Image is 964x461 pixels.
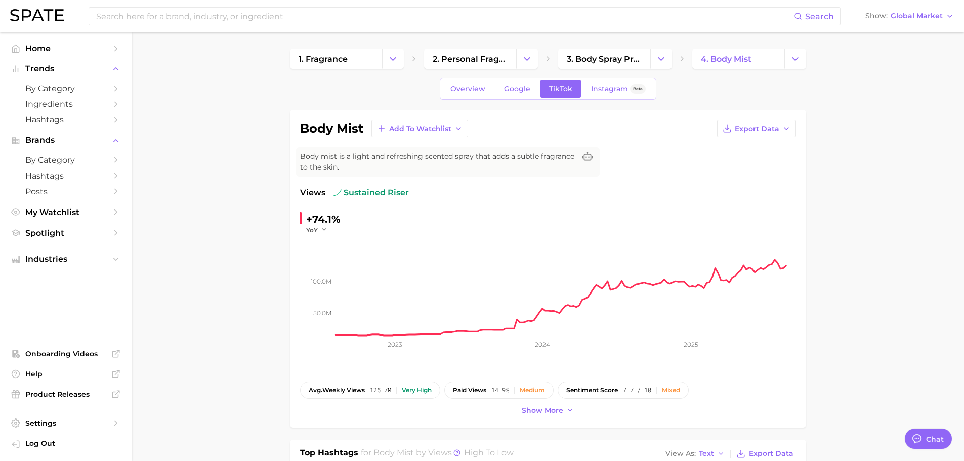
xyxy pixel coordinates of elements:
[566,387,618,394] span: sentiment score
[701,54,751,64] span: 4. body mist
[665,451,696,456] span: View As
[692,49,784,69] a: 4. body mist
[734,447,795,461] button: Export Data
[388,341,402,348] tspan: 2023
[805,12,834,21] span: Search
[361,447,514,461] h2: for by Views
[8,152,123,168] a: by Category
[699,451,714,456] span: Text
[309,387,365,394] span: weekly views
[25,390,106,399] span: Product Releases
[25,99,106,109] span: Ingredients
[519,404,577,417] button: Show more
[549,85,572,93] span: TikTok
[8,225,123,241] a: Spotlight
[25,115,106,124] span: Hashtags
[300,151,575,173] span: Body mist is a light and refreshing scented spray that adds a subtle fragrance to the skin.
[313,309,331,317] tspan: 50.0m
[402,387,432,394] div: Very high
[25,187,106,196] span: Posts
[8,168,123,184] a: Hashtags
[25,439,115,448] span: Log Out
[495,80,539,98] a: Google
[749,449,793,458] span: Export Data
[433,54,508,64] span: 2. personal fragrance
[520,387,545,394] div: Medium
[333,189,342,197] img: sustained riser
[25,155,106,165] span: by Category
[382,49,404,69] button: Change Category
[300,122,363,135] h1: body mist
[370,387,391,394] span: 125.7m
[8,387,123,402] a: Product Releases
[306,226,318,234] span: YoY
[8,366,123,382] a: Help
[8,204,123,220] a: My Watchlist
[25,207,106,217] span: My Watchlist
[389,124,451,133] span: Add to Watchlist
[300,382,440,399] button: avg.weekly views125.7mVery high
[25,369,106,379] span: Help
[8,415,123,431] a: Settings
[10,9,64,21] img: SPATE
[8,346,123,361] a: Onboarding Videos
[567,54,642,64] span: 3. body spray products
[333,187,409,199] span: sustained riser
[540,80,581,98] a: TikTok
[8,252,123,267] button: Industries
[8,133,123,148] button: Brands
[300,187,325,199] span: Views
[311,278,331,285] tspan: 100.0m
[865,13,888,19] span: Show
[522,406,563,415] span: Show more
[25,64,106,73] span: Trends
[535,341,550,348] tspan: 2024
[371,120,468,137] button: Add to Watchlist
[464,448,514,457] span: high to low
[424,49,516,69] a: 2. personal fragrance
[309,386,322,394] abbr: average
[25,349,106,358] span: Onboarding Videos
[25,44,106,53] span: Home
[784,49,806,69] button: Change Category
[663,447,728,460] button: View AsText
[450,85,485,93] span: Overview
[453,387,486,394] span: paid views
[25,418,106,428] span: Settings
[591,85,628,93] span: Instagram
[8,61,123,76] button: Trends
[8,184,123,199] a: Posts
[891,13,943,19] span: Global Market
[491,387,509,394] span: 14.9%
[582,80,654,98] a: InstagramBeta
[25,228,106,238] span: Spotlight
[558,382,689,399] button: sentiment score7.7 / 10Mixed
[25,136,106,145] span: Brands
[717,120,796,137] button: Export Data
[558,49,650,69] a: 3. body spray products
[25,171,106,181] span: Hashtags
[442,80,494,98] a: Overview
[290,49,382,69] a: 1. fragrance
[516,49,538,69] button: Change Category
[623,387,651,394] span: 7.7 / 10
[650,49,672,69] button: Change Category
[8,40,123,56] a: Home
[662,387,680,394] div: Mixed
[306,226,328,234] button: YoY
[504,85,530,93] span: Google
[95,8,794,25] input: Search here for a brand, industry, or ingredient
[25,255,106,264] span: Industries
[373,448,414,457] span: body mist
[300,447,358,461] h1: Top Hashtags
[299,54,348,64] span: 1. fragrance
[306,211,341,227] div: +74.1%
[444,382,554,399] button: paid views14.9%Medium
[683,341,698,348] tspan: 2025
[735,124,779,133] span: Export Data
[25,83,106,93] span: by Category
[8,96,123,112] a: Ingredients
[633,85,643,93] span: Beta
[863,10,956,23] button: ShowGlobal Market
[8,436,123,453] a: Log out. Currently logged in with e-mail jek@cosmax.com.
